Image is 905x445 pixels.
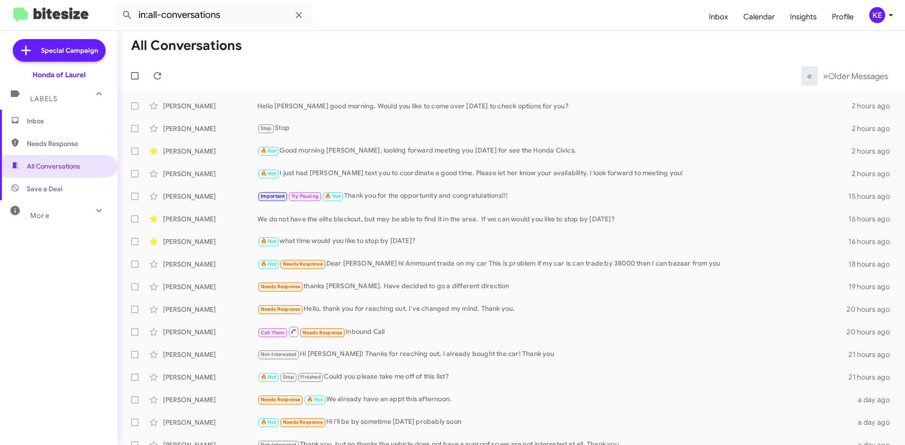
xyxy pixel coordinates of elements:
[852,124,897,133] div: 2 hours ago
[257,394,852,405] div: We already have an appt this afternoon.
[27,162,80,171] span: All Conversations
[257,214,848,224] div: We do not have the elite blackout, but may be able to find it in the area. If we can would you li...
[852,418,897,427] div: a day ago
[261,374,277,380] span: 🔥 Hot
[852,169,897,178] div: 2 hours ago
[847,305,897,314] div: 20 hours ago
[163,282,257,291] div: [PERSON_NAME]
[163,214,257,224] div: [PERSON_NAME]
[163,305,257,314] div: [PERSON_NAME]
[257,101,852,111] div: Hello [PERSON_NAME] good morning. Would you like to come over [DATE] to check options for you?
[261,261,277,267] span: 🔥 Hot
[163,146,257,156] div: [PERSON_NAME]
[325,193,341,199] span: 🔥 Hot
[114,4,312,26] input: Search
[27,139,107,148] span: Needs Response
[257,168,852,179] div: I just had [PERSON_NAME] text you to coordinate a good time. Please let her know your availabilit...
[848,372,897,382] div: 21 hours ago
[30,95,58,103] span: Labels
[13,39,106,62] a: Special Campaign
[163,259,257,269] div: [PERSON_NAME]
[131,38,242,53] h1: All Conversations
[261,330,285,336] span: Call Them
[261,125,272,131] span: Stop
[257,191,848,202] div: Thank you for the opportunity and congratulations!!!
[257,146,852,156] div: Good morning [PERSON_NAME], looking forward meeting you [DATE] for see the Honda Civics.
[27,116,107,126] span: Inbox
[848,214,897,224] div: 16 hours ago
[701,3,736,31] a: Inbox
[163,169,257,178] div: [PERSON_NAME]
[261,351,297,357] span: Not-Interested
[257,123,852,134] div: Stop
[261,419,277,425] span: 🔥 Hot
[163,418,257,427] div: [PERSON_NAME]
[817,66,894,86] button: Next
[163,350,257,359] div: [PERSON_NAME]
[283,374,294,380] span: Stop
[303,330,343,336] span: Needs Response
[257,259,848,269] div: Dear [PERSON_NAME] hi Ammount trade on my car This is problem if my car is can trade by 38000 the...
[848,350,897,359] div: 21 hours ago
[257,304,847,315] div: Hello, thank you for reaching out. I've changed my mind. Thank you.
[847,327,897,337] div: 20 hours ago
[261,306,301,312] span: Needs Response
[261,170,277,177] span: 🔥 Hot
[283,419,323,425] span: Needs Response
[41,46,98,55] span: Special Campaign
[807,70,812,82] span: «
[257,417,852,428] div: Hi i'll be by sometime [DATE] probably soon
[163,372,257,382] div: [PERSON_NAME]
[869,7,885,23] div: KE
[163,124,257,133] div: [PERSON_NAME]
[848,259,897,269] div: 18 hours ago
[257,236,848,247] div: what time would you like to stop by [DATE]?
[848,237,897,246] div: 16 hours ago
[163,327,257,337] div: [PERSON_NAME]
[824,3,861,31] a: Profile
[828,71,888,81] span: Older Messages
[163,237,257,246] div: [PERSON_NAME]
[261,283,301,290] span: Needs Response
[257,281,848,292] div: thanks [PERSON_NAME]. Have decided to go a different direction
[852,101,897,111] div: 2 hours ago
[163,395,257,405] div: [PERSON_NAME]
[307,396,323,403] span: 🔥 Hot
[782,3,824,31] a: Insights
[33,70,86,80] div: Honda of Laurel
[848,192,897,201] div: 15 hours ago
[852,395,897,405] div: a day ago
[823,70,828,82] span: »
[802,66,894,86] nav: Page navigation example
[848,282,897,291] div: 19 hours ago
[861,7,895,23] button: KE
[27,184,62,194] span: Save a Deal
[261,396,301,403] span: Needs Response
[257,372,848,382] div: Could you please take me off of this list?
[261,238,277,244] span: 🔥 Hot
[257,349,848,360] div: Hi [PERSON_NAME]! Thanks for reaching out, I already bought the car! Thank you
[736,3,782,31] a: Calendar
[261,193,285,199] span: Important
[291,193,319,199] span: Try Pausing
[257,326,847,338] div: Inbound Call
[300,374,321,380] span: Finished
[163,101,257,111] div: [PERSON_NAME]
[283,261,323,267] span: Needs Response
[852,146,897,156] div: 2 hours ago
[30,211,49,220] span: More
[163,192,257,201] div: [PERSON_NAME]
[801,66,818,86] button: Previous
[261,148,277,154] span: 🔥 Hot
